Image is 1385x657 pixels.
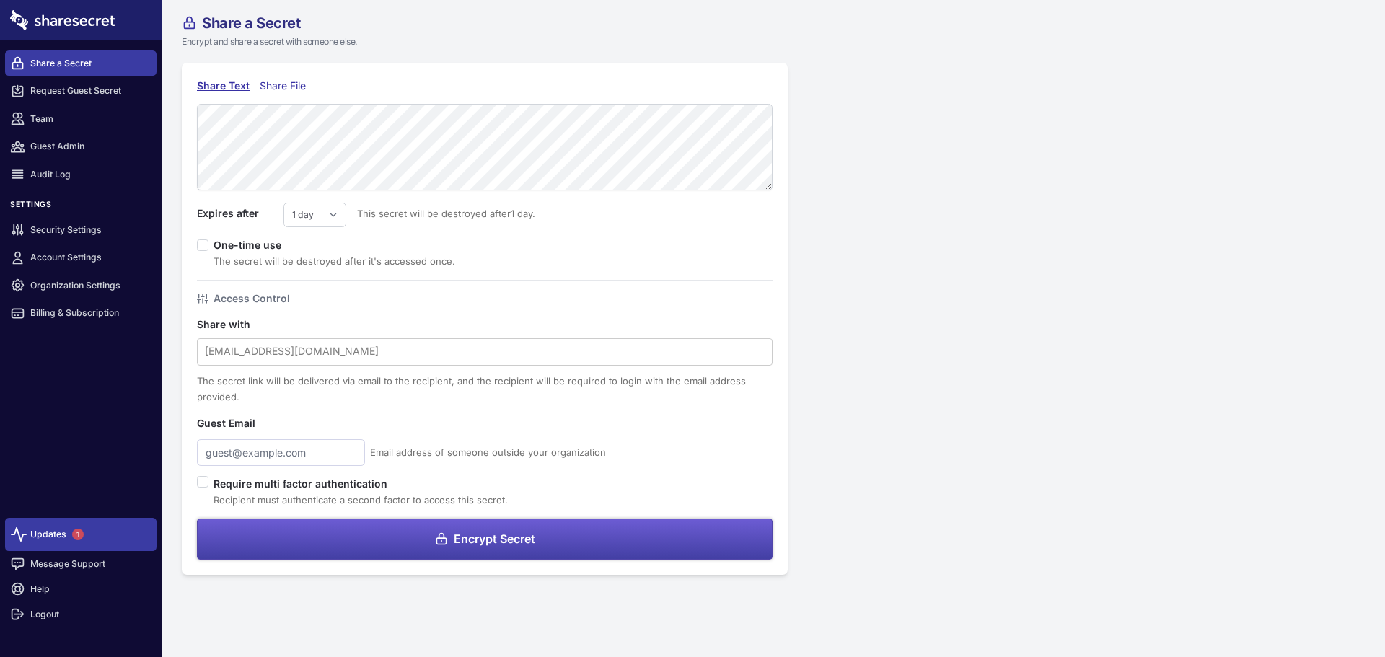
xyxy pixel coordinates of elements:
iframe: Drift Widget Chat Controller [1313,585,1368,640]
a: Guest Admin [5,134,157,159]
div: Share Text [197,78,250,94]
button: Encrypt Secret [197,519,773,560]
label: Require multi factor authentication [214,476,508,492]
a: Security Settings [5,217,157,242]
span: Recipient must authenticate a second factor to access this secret. [214,494,508,506]
span: The secret link will be delivered via email to the recipient, and the recipient will be required ... [197,375,746,402]
span: Email address of someone outside your organization [370,444,606,460]
a: Organization Settings [5,273,157,298]
input: guest@example.com [197,439,365,466]
span: 1 [72,529,84,540]
label: Share with [197,317,283,332]
label: Expires after [197,206,283,221]
a: Help [5,576,157,601]
a: Audit Log [5,162,157,187]
a: Logout [5,601,157,627]
a: Team [5,106,157,131]
a: Updates1 [5,518,157,551]
span: Encrypt Secret [454,533,535,544]
p: Encrypt and share a secret with someone else. [182,35,869,48]
span: Share a Secret [202,16,300,30]
span: This secret will be destroyed after 1 day . [346,206,535,221]
a: Account Settings [5,245,157,270]
label: One-time use [214,239,292,251]
a: Request Guest Secret [5,79,157,104]
a: Share a Secret [5,50,157,76]
label: Guest Email [197,415,283,431]
div: The secret will be destroyed after it's accessed once. [214,253,455,269]
a: Message Support [5,551,157,576]
div: Share File [260,78,312,94]
h3: Settings [5,200,157,215]
h4: Access Control [214,291,290,307]
a: Billing & Subscription [5,301,157,326]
